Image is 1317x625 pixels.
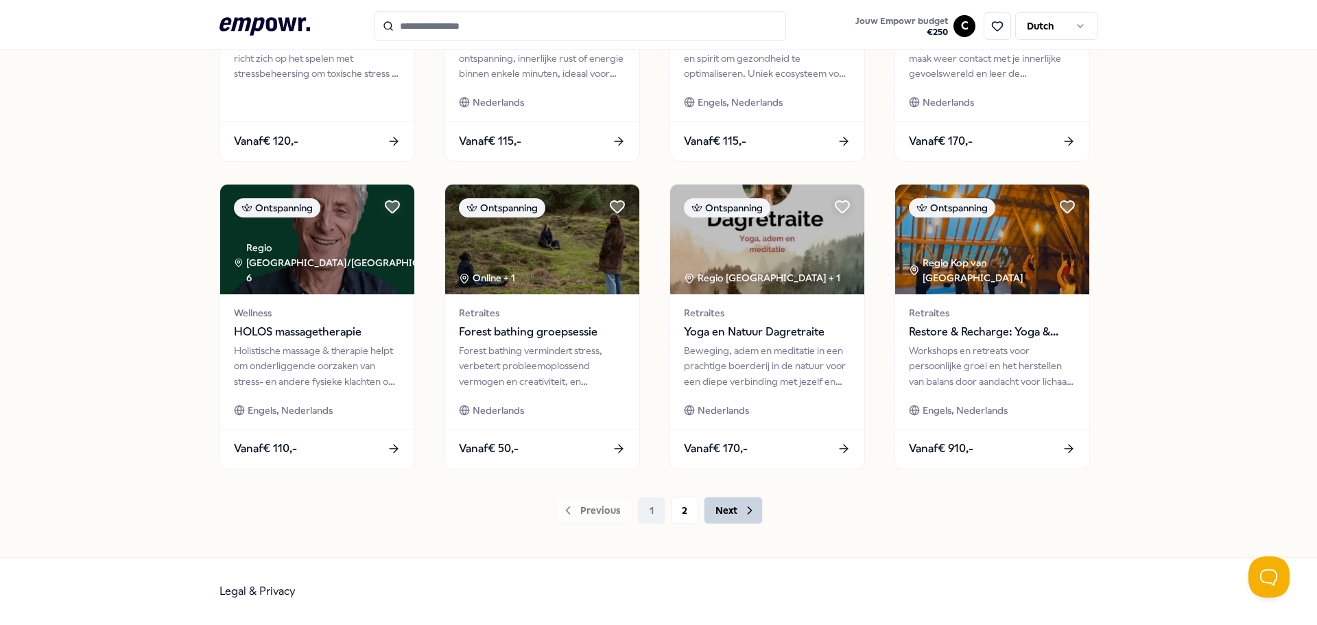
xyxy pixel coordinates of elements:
[909,305,1076,320] span: Retraites
[894,184,1090,469] a: package imageOntspanningRegio Kop van [GEOGRAPHIC_DATA] RetraitesRestore & Recharge: Yoga & Medit...
[234,305,401,320] span: Wellness
[684,270,840,285] div: Regio [GEOGRAPHIC_DATA] + 1
[234,36,401,82] div: Tweede module van Tem Je Tijgers richt zich op het spelen met stressbeheersing om toxische stress...
[459,270,515,285] div: Online + 1
[459,305,626,320] span: Retraites
[459,132,521,150] span: Vanaf € 115,-
[445,185,639,294] img: package image
[234,343,401,389] div: Holistische massage & therapie helpt om onderliggende oorzaken van stress- en andere fysieke klac...
[684,343,851,389] div: Beweging, adem en meditatie in een prachtige boerderij in de natuur voor een diepe verbinding met...
[684,198,770,217] div: Ontspanning
[669,184,865,469] a: package imageOntspanningRegio [GEOGRAPHIC_DATA] + 1RetraitesYoga en Natuur DagretraiteBeweging, a...
[895,185,1089,294] img: package image
[909,323,1076,341] span: Restore & Recharge: Yoga & Meditatie
[234,198,320,217] div: Ontspanning
[853,13,951,40] button: Jouw Empowr budget€250
[234,132,298,150] span: Vanaf € 120,-
[459,36,626,82] div: Flowee spijkermatten bieden ontspanning, innerlijke rust of energie binnen enkele minuten, ideaal...
[459,198,545,217] div: Ontspanning
[704,497,763,524] button: Next
[698,95,783,110] span: Engels, Nederlands
[671,497,698,524] button: 2
[909,440,973,458] span: Vanaf € 910,-
[375,11,786,41] input: Search for products, categories or subcategories
[473,95,524,110] span: Nederlands
[248,403,333,418] span: Engels, Nederlands
[444,184,640,469] a: package imageOntspanningOnline + 1RetraitesForest bathing groepsessieForest bathing vermindert st...
[684,305,851,320] span: Retraites
[923,403,1008,418] span: Engels, Nederlands
[219,184,415,469] a: package imageOntspanningRegio [GEOGRAPHIC_DATA]/[GEOGRAPHIC_DATA] + 6WellnessHOLOS massagetherapi...
[459,323,626,341] span: Forest bathing groepsessie
[684,440,748,458] span: Vanaf € 170,-
[953,15,975,37] button: C
[234,240,461,286] div: Regio [GEOGRAPHIC_DATA]/[GEOGRAPHIC_DATA] + 6
[234,440,297,458] span: Vanaf € 110,-
[855,27,948,38] span: € 250
[670,185,864,294] img: package image
[684,323,851,341] span: Yoga en Natuur Dagretraite
[909,132,973,150] span: Vanaf € 170,-
[850,12,953,40] a: Jouw Empowr budget€250
[684,132,746,150] span: Vanaf € 115,-
[698,403,749,418] span: Nederlands
[909,255,1089,286] div: Regio Kop van [GEOGRAPHIC_DATA]
[219,585,296,598] a: Legal & Privacy
[234,323,401,341] span: HOLOS massagetherapie
[684,36,851,82] div: Renessence combineert wetenschap en spirit om gezondheid te optimaliseren. Uniek ecosysteem voor ...
[459,440,519,458] span: Vanaf € 50,-
[220,185,414,294] img: package image
[459,343,626,389] div: Forest bathing vermindert stress, verbetert probleemoplossend vermogen en creativiteit, en bevord...
[909,343,1076,389] div: Workshops en retreats voor persoonlijke groei en het herstellen van balans door aandacht voor lic...
[923,95,974,110] span: Nederlands
[473,403,524,418] span: Nederlands
[855,16,948,27] span: Jouw Empowr budget
[909,198,995,217] div: Ontspanning
[1248,556,1290,598] iframe: Help Scout Beacon - Open
[909,36,1076,82] div: Maak een verdiepende reis in jezelf, maak weer contact met je innerlijke gevoelswereld en leer de...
